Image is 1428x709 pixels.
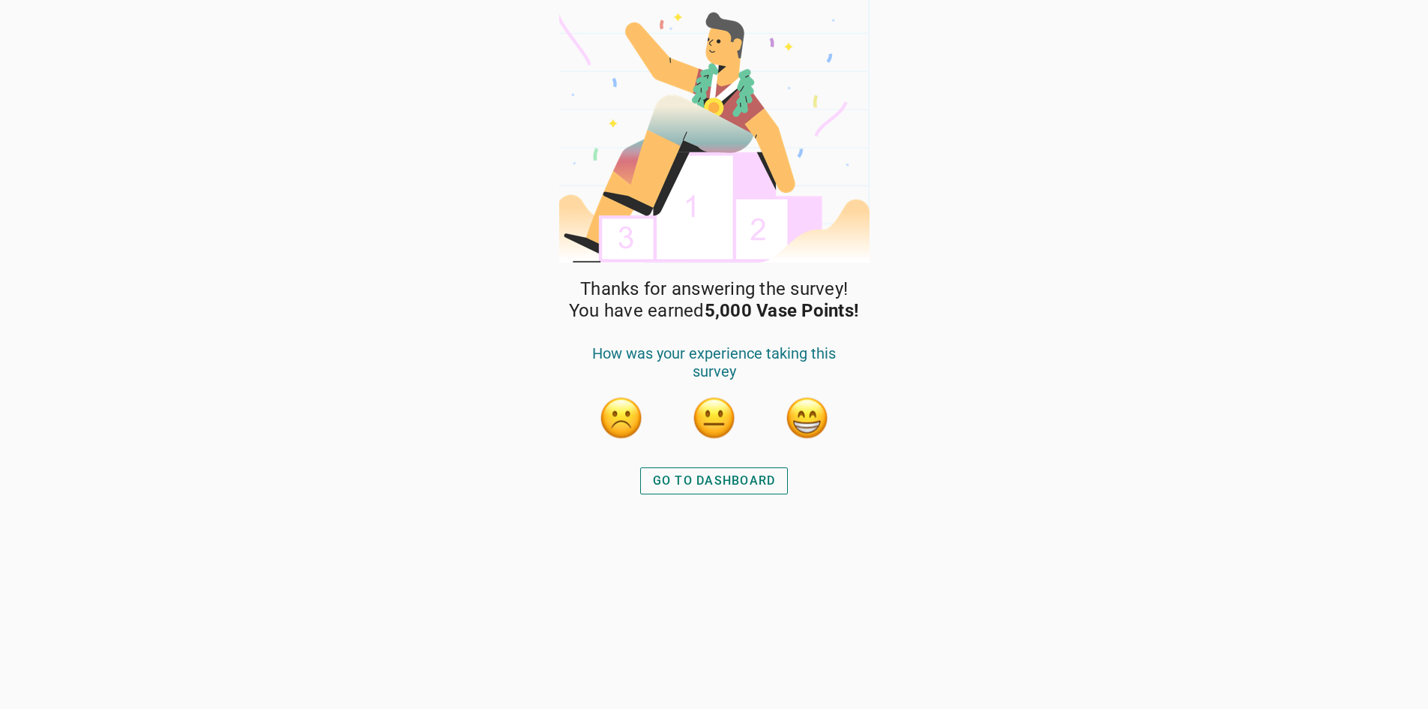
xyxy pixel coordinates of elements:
span: You have earned [569,300,859,322]
button: GO TO DASHBOARD [640,467,789,494]
span: Thanks for answering the survey! [580,278,848,300]
strong: 5,000 Vase Points! [705,300,860,321]
div: GO TO DASHBOARD [653,472,776,490]
div: How was your experience taking this survey [575,344,854,395]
